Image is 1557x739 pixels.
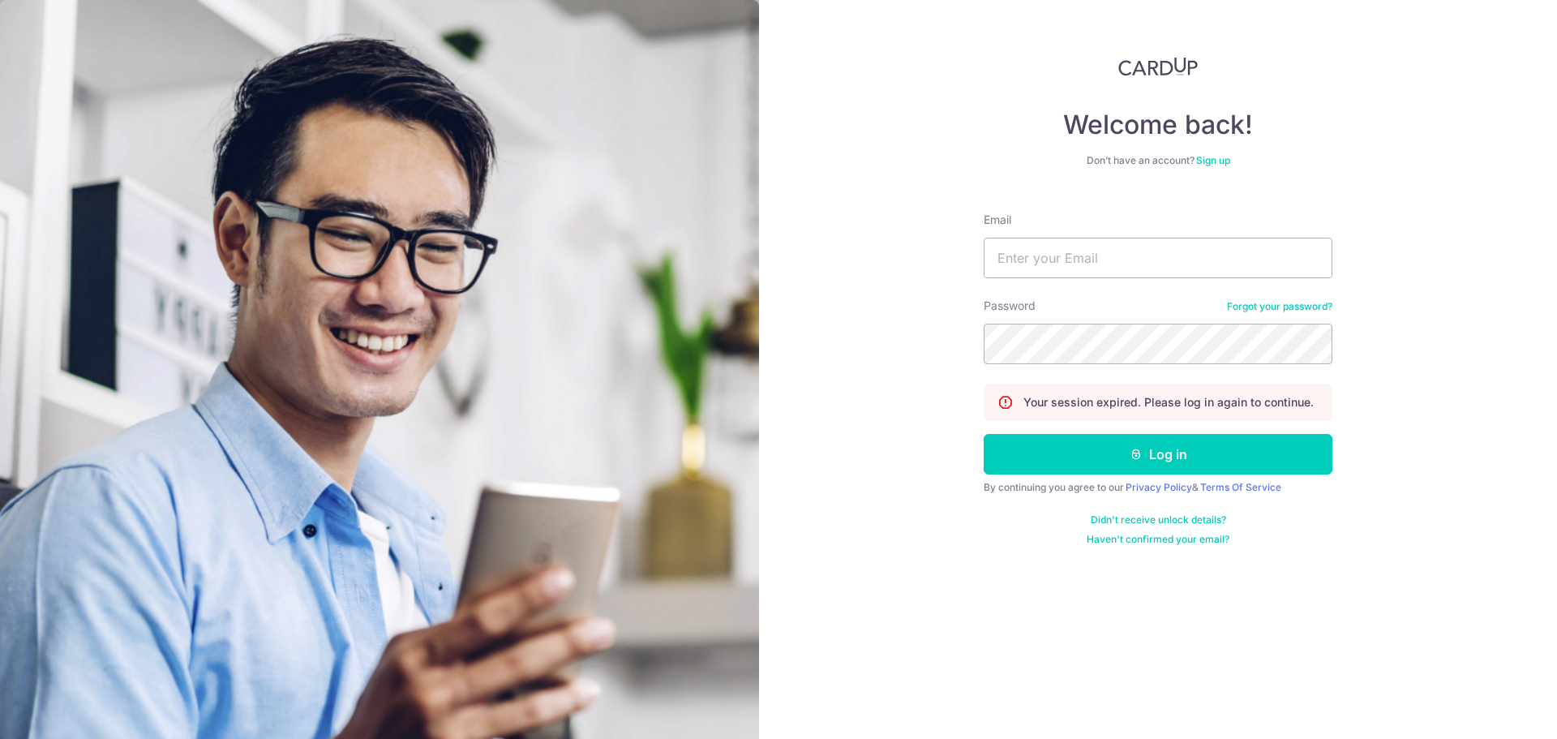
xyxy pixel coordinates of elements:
a: Terms Of Service [1200,481,1281,493]
a: Sign up [1196,154,1230,166]
a: Didn't receive unlock details? [1091,513,1226,526]
h4: Welcome back! [984,109,1332,141]
label: Email [984,212,1011,228]
a: Forgot your password? [1227,300,1332,313]
label: Password [984,298,1036,314]
div: By continuing you agree to our & [984,481,1332,494]
a: Haven't confirmed your email? [1087,533,1229,546]
a: Privacy Policy [1126,481,1192,493]
input: Enter your Email [984,238,1332,278]
img: CardUp Logo [1118,57,1198,76]
div: Don’t have an account? [984,154,1332,167]
p: Your session expired. Please log in again to continue. [1023,394,1314,410]
button: Log in [984,434,1332,475]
